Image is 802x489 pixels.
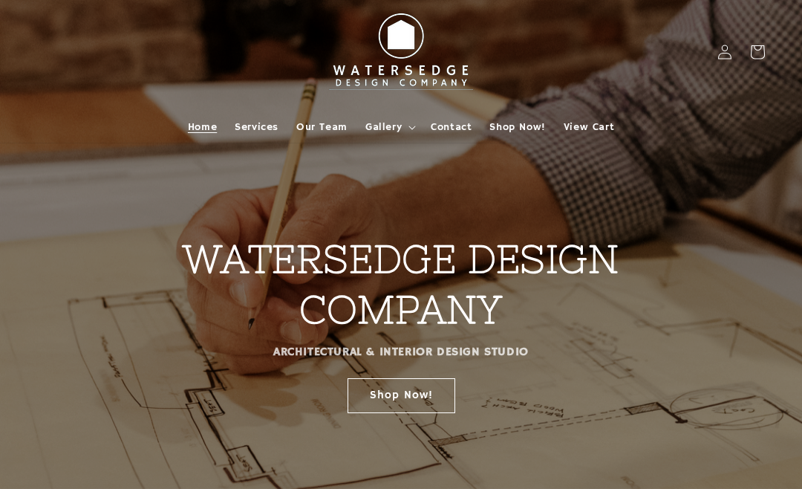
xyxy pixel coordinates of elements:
a: Shop Now! [348,378,455,412]
span: Home [188,120,217,134]
a: Our Team [287,111,356,143]
span: Services [235,120,278,134]
span: Our Team [296,120,348,134]
span: View Cart [564,120,614,134]
a: Contact [422,111,480,143]
a: View Cart [555,111,623,143]
span: Contact [431,120,472,134]
span: Shop Now! [489,120,545,134]
img: Watersedge Design Co [319,6,483,98]
span: Gallery [365,120,402,134]
a: Shop Now! [480,111,554,143]
a: Services [226,111,287,143]
strong: WATERSEDGE DESIGN COMPANY [183,237,619,331]
a: Home [179,111,226,143]
summary: Gallery [356,111,422,143]
strong: ARCHITECTURAL & INTERIOR DESIGN STUDIO [273,345,529,360]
